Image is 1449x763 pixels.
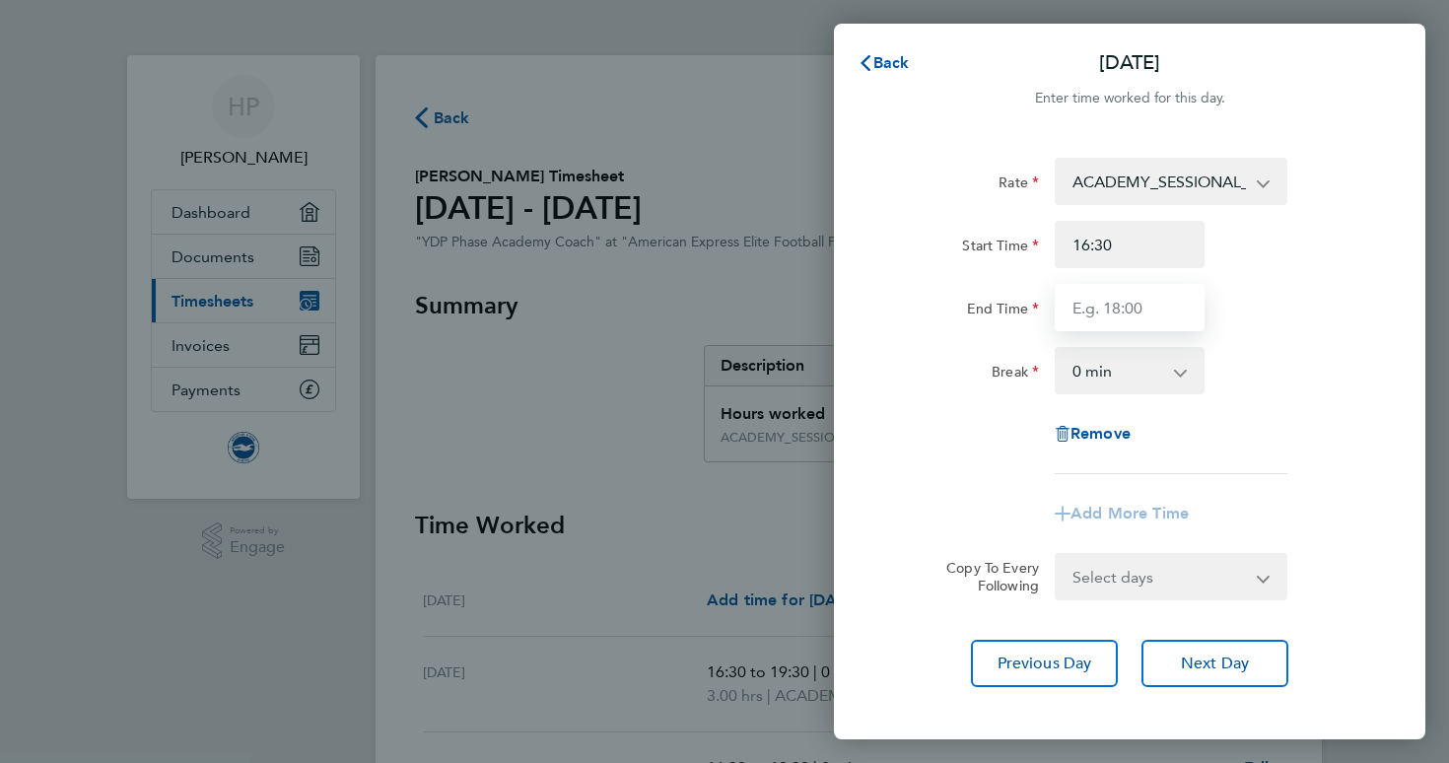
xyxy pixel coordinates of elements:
div: Enter time worked for this day. [834,87,1425,110]
p: [DATE] [1099,49,1160,77]
label: End Time [967,300,1039,323]
label: Break [992,363,1039,386]
label: Copy To Every Following [931,559,1039,594]
input: E.g. 08:00 [1055,221,1205,268]
span: Next Day [1181,654,1249,673]
span: Remove [1070,424,1131,443]
button: Previous Day [971,640,1118,687]
label: Rate [999,173,1039,197]
span: Previous Day [998,654,1092,673]
button: Next Day [1141,640,1288,687]
input: E.g. 18:00 [1055,284,1205,331]
label: Start Time [962,237,1039,260]
button: Back [838,43,930,83]
span: Back [873,53,910,72]
button: Remove [1055,426,1131,442]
